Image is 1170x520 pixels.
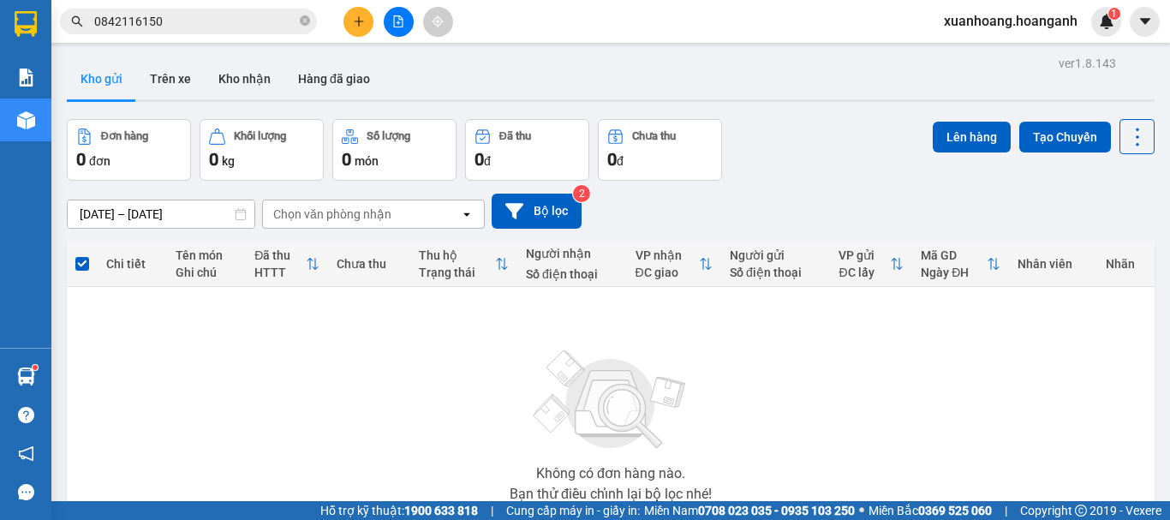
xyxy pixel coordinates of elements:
[1111,8,1117,20] span: 1
[337,257,402,271] div: Chưa thu
[200,119,324,181] button: Khối lượng0kg
[859,507,864,514] span: ⚪️
[18,445,34,462] span: notification
[176,266,237,279] div: Ghi chú
[912,242,1009,287] th: Toggle SortBy
[627,242,722,287] th: Toggle SortBy
[15,11,37,37] img: logo-vxr
[1099,14,1114,29] img: icon-new-feature
[1005,501,1007,520] span: |
[617,154,624,168] span: đ
[1075,505,1087,517] span: copyright
[460,207,474,221] svg: open
[607,149,617,170] span: 0
[1108,8,1120,20] sup: 1
[573,185,590,202] sup: 2
[67,58,136,99] button: Kho gửi
[730,248,821,262] div: Người gửi
[18,484,34,500] span: message
[176,248,237,262] div: Tên món
[76,149,86,170] span: 0
[106,257,158,271] div: Chi tiết
[475,149,484,170] span: 0
[222,154,235,168] span: kg
[101,130,148,142] div: Đơn hàng
[17,368,35,386] img: warehouse-icon
[432,15,444,27] span: aim
[300,14,310,30] span: close-circle
[273,206,391,223] div: Chọn văn phòng nhận
[1019,122,1111,152] button: Tạo Chuyến
[284,58,384,99] button: Hàng đã giao
[342,149,351,170] span: 0
[636,266,700,279] div: ĐC giao
[355,154,379,168] span: món
[491,501,493,520] span: |
[254,248,306,262] div: Đã thu
[33,365,38,370] sup: 1
[644,501,855,520] span: Miền Nam
[17,69,35,87] img: solution-icon
[343,7,373,37] button: plus
[410,242,517,287] th: Toggle SortBy
[234,130,286,142] div: Khối lượng
[1018,257,1089,271] div: Nhân viên
[68,200,254,228] input: Select a date range.
[839,248,890,262] div: VP gửi
[246,242,328,287] th: Toggle SortBy
[353,15,365,27] span: plus
[506,501,640,520] span: Cung cấp máy in - giấy in:
[598,119,722,181] button: Chưa thu0đ
[465,119,589,181] button: Đã thu0đ
[205,58,284,99] button: Kho nhận
[526,247,618,260] div: Người nhận
[499,130,531,142] div: Đã thu
[18,407,34,423] span: question-circle
[918,504,992,517] strong: 0369 525 060
[730,266,821,279] div: Số điện thoại
[254,266,306,279] div: HTTT
[930,10,1091,32] span: xuanhoang.hoanganh
[636,248,700,262] div: VP nhận
[1130,7,1160,37] button: caret-down
[17,111,35,129] img: warehouse-icon
[536,467,685,481] div: Không có đơn hàng nào.
[698,504,855,517] strong: 0708 023 035 - 0935 103 250
[67,119,191,181] button: Đơn hàng0đơn
[392,15,404,27] span: file-add
[404,504,478,517] strong: 1900 633 818
[367,130,410,142] div: Số lượng
[484,154,491,168] span: đ
[71,15,83,27] span: search
[419,266,495,279] div: Trạng thái
[300,15,310,26] span: close-circle
[933,122,1011,152] button: Lên hàng
[320,501,478,520] span: Hỗ trợ kỹ thuật:
[1059,54,1116,73] div: ver 1.8.143
[632,130,676,142] div: Chưa thu
[423,7,453,37] button: aim
[1106,257,1145,271] div: Nhãn
[525,340,696,460] img: svg+xml;base64,PHN2ZyBjbGFzcz0ibGlzdC1wbHVnX19zdmciIHhtbG5zPSJodHRwOi8vd3d3LnczLm9yZy8yMDAwL3N2Zy...
[89,154,110,168] span: đơn
[1137,14,1153,29] span: caret-down
[136,58,205,99] button: Trên xe
[839,266,890,279] div: ĐC lấy
[419,248,495,262] div: Thu hộ
[94,12,296,31] input: Tìm tên, số ĐT hoặc mã đơn
[510,487,712,501] div: Bạn thử điều chỉnh lại bộ lọc nhé!
[492,194,582,229] button: Bộ lọc
[869,501,992,520] span: Miền Bắc
[209,149,218,170] span: 0
[384,7,414,37] button: file-add
[332,119,457,181] button: Số lượng0món
[921,266,987,279] div: Ngày ĐH
[526,267,618,281] div: Số điện thoại
[921,248,987,262] div: Mã GD
[830,242,912,287] th: Toggle SortBy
